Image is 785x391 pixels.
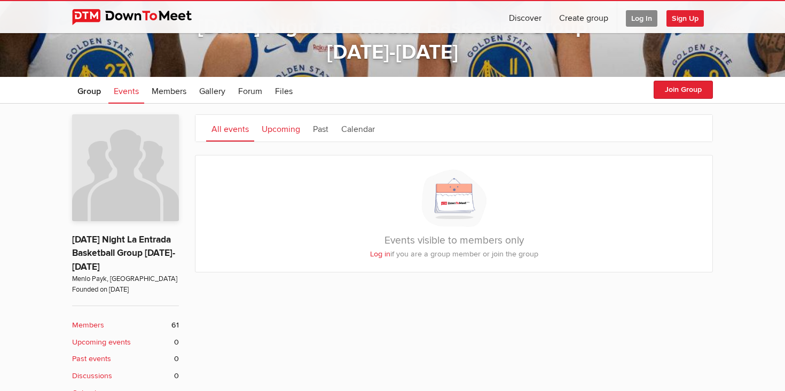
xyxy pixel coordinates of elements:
[199,86,225,97] span: Gallery
[233,77,268,104] a: Forum
[72,234,175,273] a: [DATE] Night La Entrada Basketball Group [DATE]-[DATE]
[72,114,179,221] img: Thursday Night La Entrada Basketball Group 2025-2026
[72,9,208,25] img: DownToMeet
[114,86,139,97] span: Events
[500,1,550,33] a: Discover
[72,77,106,104] a: Group
[77,86,101,97] span: Group
[72,370,112,382] b: Discussions
[174,337,179,348] span: 0
[238,86,262,97] span: Forum
[617,1,666,33] a: Log In
[551,1,617,33] a: Create group
[194,77,231,104] a: Gallery
[72,353,111,365] b: Past events
[626,10,657,27] span: Log In
[72,370,179,382] a: Discussions 0
[206,248,702,260] p: if you are a group member or join the group
[72,319,104,331] b: Members
[152,86,186,97] span: Members
[174,353,179,365] span: 0
[146,77,192,104] a: Members
[666,10,704,27] span: Sign Up
[336,115,380,142] a: Calendar
[256,115,305,142] a: Upcoming
[195,155,713,272] div: Events visible to members only
[198,14,587,65] a: [DATE] Night La Entrada Basketball Group [DATE]-[DATE]
[72,337,131,348] b: Upcoming events
[270,77,298,104] a: Files
[275,86,293,97] span: Files
[666,1,712,33] a: Sign Up
[72,337,179,348] a: Upcoming events 0
[174,370,179,382] span: 0
[171,319,179,331] span: 61
[308,115,334,142] a: Past
[72,353,179,365] a: Past events 0
[72,285,179,295] span: Founded on [DATE]
[72,319,179,331] a: Members 61
[654,81,713,99] button: Join Group
[108,77,144,104] a: Events
[206,115,254,142] a: All events
[370,249,390,259] a: Log in
[72,274,179,284] span: Menlo Payk, [GEOGRAPHIC_DATA]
